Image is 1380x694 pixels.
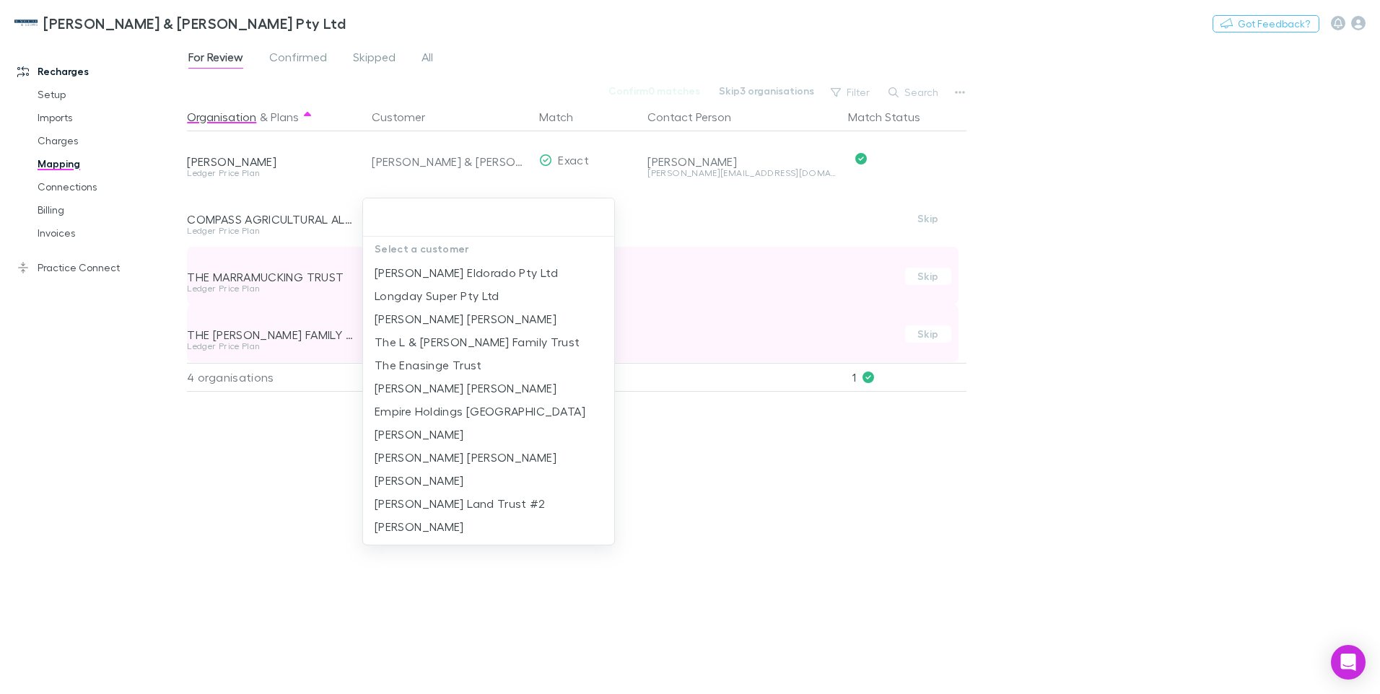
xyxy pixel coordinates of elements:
div: Open Intercom Messenger [1331,645,1366,680]
li: [PERSON_NAME] Eldorado Pty Ltd [363,261,614,284]
li: [PERSON_NAME] Farming Trust [363,538,614,561]
li: [PERSON_NAME] [363,515,614,538]
li: [PERSON_NAME] [PERSON_NAME] [363,446,614,469]
li: [PERSON_NAME] [363,423,614,446]
li: The Enasinge Trust [363,353,614,377]
li: [PERSON_NAME] [PERSON_NAME] [363,307,614,330]
li: [PERSON_NAME] Land Trust #2 [363,492,614,515]
li: [PERSON_NAME] [PERSON_NAME] [363,377,614,400]
li: Longday Super Pty Ltd [363,284,614,307]
li: The L & [PERSON_NAME] Family Trust [363,330,614,353]
p: Select a customer [363,237,614,261]
li: Empire Holdings [GEOGRAPHIC_DATA] [363,400,614,423]
li: [PERSON_NAME] [363,469,614,492]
